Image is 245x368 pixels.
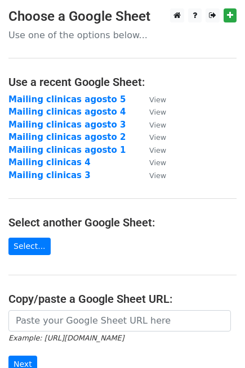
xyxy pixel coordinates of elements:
h4: Copy/paste a Google Sheet URL: [8,292,237,306]
input: Paste your Google Sheet URL here [8,310,231,331]
small: View [149,121,166,129]
small: View [149,146,166,155]
a: Mailing clinicas 3 [8,170,91,180]
a: Mailing clinicas agosto 4 [8,107,126,117]
small: View [149,158,166,167]
a: Mailing clinicas 4 [8,157,91,167]
a: Select... [8,238,51,255]
a: View [138,145,166,155]
a: Mailing clinicas agosto 5 [8,94,126,105]
a: View [138,132,166,142]
a: Mailing clinicas agosto 1 [8,145,126,155]
h4: Use a recent Google Sheet: [8,75,237,89]
a: View [138,94,166,105]
small: View [149,133,166,142]
a: View [138,107,166,117]
p: Use one of the options below... [8,29,237,41]
small: Example: [URL][DOMAIN_NAME] [8,334,124,342]
a: View [138,120,166,130]
small: View [149,171,166,180]
small: View [149,108,166,116]
a: Mailing clinicas agosto 3 [8,120,126,130]
h4: Select another Google Sheet: [8,216,237,229]
small: View [149,96,166,104]
a: View [138,157,166,167]
h3: Choose a Google Sheet [8,8,237,25]
a: Mailing clinicas agosto 2 [8,132,126,142]
a: View [138,170,166,180]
